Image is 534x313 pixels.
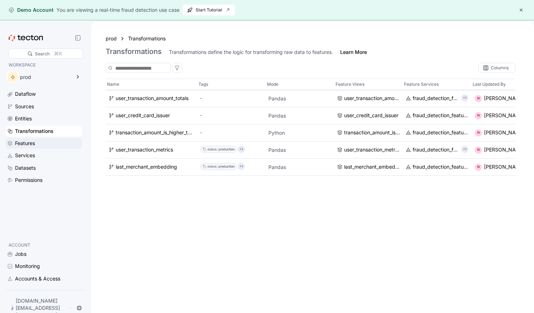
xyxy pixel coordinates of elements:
a: user_credit_card_issuer [109,112,194,120]
a: Monitoring [6,261,82,272]
p: Name [107,81,119,88]
a: fraud_detection_feature_service:v2 [405,129,468,137]
div: You are viewing a real-time fraud detection use case [56,6,180,14]
p: Pandas [268,95,331,102]
div: Demo Account [9,6,54,14]
p: Mode [267,81,278,88]
p: ACCOUNT [9,242,79,249]
p: WORKSPACE [9,61,79,69]
div: Search [35,50,50,57]
div: status : [207,163,218,170]
div: Datasets [15,164,36,172]
div: fraud_detection_feature_service:v2 [413,95,458,103]
div: last_merchant_embedding [344,163,400,171]
a: user_transaction_amount_totals [337,95,400,103]
div: prod [20,75,71,80]
div: - [200,129,263,137]
a: Permissions [6,175,82,185]
a: Transformations [128,35,166,43]
p: Pandas [268,146,331,154]
p: +1 [240,146,243,153]
span: Start Tutorial [187,5,231,15]
h3: Transformations [106,47,162,56]
div: Accounts & Access [15,275,60,283]
a: user_transaction_amount_totals [109,95,194,103]
div: Sources [15,103,34,110]
a: transaction_amount_is_higher_than_average [109,129,194,137]
a: user_credit_card_issuer [337,112,400,120]
p: Last Updated By [473,81,506,88]
div: user_transaction_amount_totals [116,95,188,103]
div: user_credit_card_issuer [344,112,398,120]
div: last_merchant_embedding [116,163,177,171]
a: fraud_detection_feature_service:v2 [405,95,458,103]
div: status : [207,146,218,153]
button: Start Tutorial [182,4,235,16]
div: Search⌘K [9,49,83,59]
div: Permissions [15,176,42,184]
p: Pandas [268,164,331,171]
div: user_transaction_metrics [344,146,400,154]
div: - [200,95,263,103]
div: production [218,146,235,153]
a: Features [6,138,82,149]
div: Jobs [15,250,26,258]
div: Transformations define the logic for transforming raw data to features. [169,49,333,56]
a: Accounts & Access [6,273,82,284]
p: +1 [240,163,243,170]
div: J [10,304,14,312]
div: fraud_detection_feature_service:v2 [413,129,468,137]
div: Columns [478,63,515,73]
a: user_transaction_metrics [109,146,194,154]
div: Entities [15,115,32,123]
a: prod [106,35,117,43]
div: fraud_detection_feature_service:v2 [413,112,468,120]
div: transaction_amount_is_higher_than_average [116,129,194,137]
a: Jobs [6,249,82,259]
a: Entities [6,113,82,124]
div: Columns [491,66,509,70]
div: user_transaction_amount_totals [344,95,400,103]
div: - [200,112,263,120]
a: fraud_detection_feature_service [405,146,458,154]
p: Feature Views [336,81,364,88]
p: +1 [463,95,467,102]
div: fraud_detection_feature_service [413,146,458,154]
a: last_merchant_embedding [109,163,194,171]
a: Transformations [6,126,82,136]
div: user_transaction_metrics [116,146,173,154]
p: Pandas [268,112,331,119]
p: Python [268,129,331,136]
a: fraud_detection_feature_service:v2 [405,112,468,120]
p: +1 [463,146,467,153]
p: Feature Services [404,81,439,88]
div: Services [15,151,35,159]
div: user_credit_card_issuer [116,112,170,120]
a: last_merchant_embedding [337,163,400,171]
div: Monitoring [15,262,40,270]
div: transaction_amount_is_higher_than_average [344,129,400,137]
div: Features [15,139,35,147]
div: Transformations [15,127,54,135]
p: Tags [198,81,208,88]
div: Dataflow [15,90,36,98]
a: user_transaction_metrics [337,146,400,154]
div: fraud_detection_feature_service:v2 [413,163,468,171]
div: production [218,163,235,170]
a: Dataflow [6,89,82,99]
a: Sources [6,101,82,112]
a: Datasets [6,163,82,173]
a: Services [6,150,82,161]
a: fraud_detection_feature_service:v2 [405,163,468,171]
a: Learn More [340,49,367,56]
a: transaction_amount_is_higher_than_average [337,129,400,137]
div: ⌘K [54,50,62,58]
